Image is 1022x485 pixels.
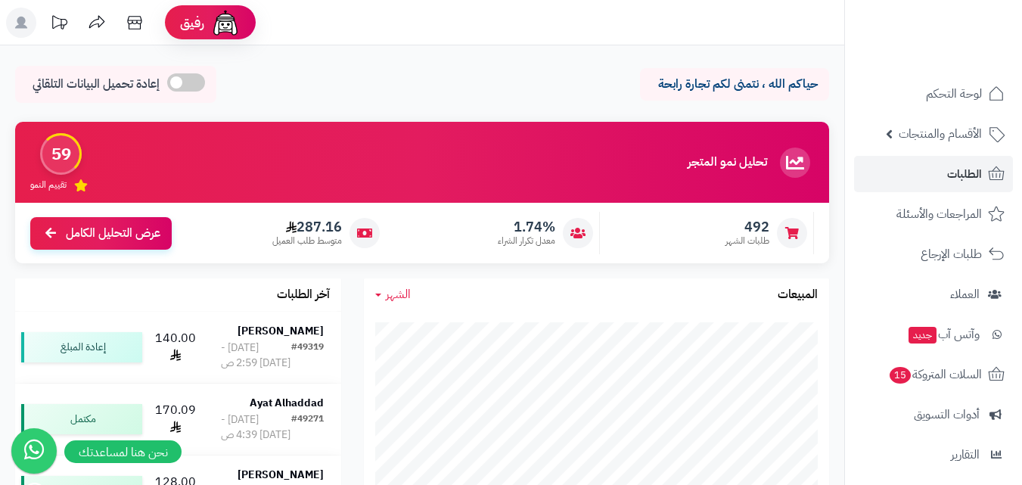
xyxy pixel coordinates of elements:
span: الطلبات [947,163,982,185]
a: التقارير [854,437,1013,473]
span: طلبات الإرجاع [921,244,982,265]
span: المراجعات والأسئلة [896,204,982,225]
span: العملاء [950,284,980,305]
a: المراجعات والأسئلة [854,196,1013,232]
div: إعادة المبلغ [21,332,142,362]
span: معدل تكرار الشراء [498,235,555,247]
div: [DATE] - [DATE] 2:59 ص [221,340,291,371]
a: تحديثات المنصة [40,8,78,42]
span: أدوات التسويق [914,404,980,425]
span: لوحة التحكم [926,83,982,104]
span: إعادة تحميل البيانات التلقائي [33,76,160,93]
a: أدوات التسويق [854,396,1013,433]
strong: [PERSON_NAME] [238,323,324,339]
span: 15 [890,367,911,384]
span: عرض التحليل الكامل [66,225,160,242]
span: متوسط طلب العميل [272,235,342,247]
a: العملاء [854,276,1013,312]
a: عرض التحليل الكامل [30,217,172,250]
span: الشهر [386,285,411,303]
td: 140.00 [148,312,203,383]
strong: [PERSON_NAME] [238,467,324,483]
div: #49271 [291,412,324,443]
span: طلبات الشهر [725,235,769,247]
span: التقارير [951,444,980,465]
span: تقييم النمو [30,179,67,191]
a: الطلبات [854,156,1013,192]
h3: تحليل نمو المتجر [688,156,767,169]
a: وآتس آبجديد [854,316,1013,353]
div: [DATE] - [DATE] 4:39 ص [221,412,291,443]
h3: المبيعات [778,288,818,302]
span: وآتس آب [907,324,980,345]
div: مكتمل [21,404,142,434]
span: 287.16 [272,219,342,235]
div: #49319 [291,340,324,371]
td: 170.09 [148,384,203,455]
a: الشهر [375,286,411,303]
span: جديد [909,327,937,344]
a: لوحة التحكم [854,76,1013,112]
span: 492 [725,219,769,235]
span: الأقسام والمنتجات [899,123,982,145]
span: 1.74% [498,219,555,235]
strong: Ayat Alhaddad [250,395,324,411]
span: السلات المتروكة [888,364,982,385]
span: رفيق [180,14,204,32]
a: السلات المتروكة15 [854,356,1013,393]
p: حياكم الله ، نتمنى لكم تجارة رابحة [651,76,818,93]
h3: آخر الطلبات [277,288,330,302]
a: طلبات الإرجاع [854,236,1013,272]
img: ai-face.png [210,8,241,38]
